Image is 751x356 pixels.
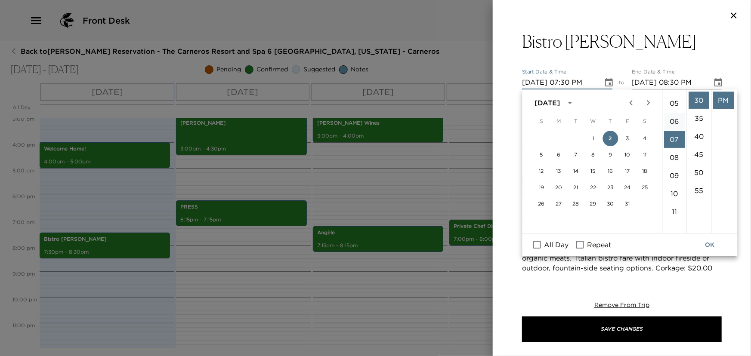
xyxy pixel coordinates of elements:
[620,180,635,195] button: 24
[568,163,584,179] button: 14
[637,131,652,146] button: 4
[534,180,549,195] button: 19
[534,113,549,130] span: Sunday
[689,110,709,127] li: 35 minutes
[710,74,727,91] button: Choose date, selected date is Oct 2, 2025
[664,185,685,202] li: 10 hours
[568,196,584,212] button: 28
[568,113,584,130] span: Tuesday
[637,180,652,195] button: 25
[620,113,635,130] span: Friday
[662,89,686,233] ul: Select hours
[551,113,566,130] span: Monday
[637,163,652,179] button: 18
[522,31,697,52] h3: Bistro [PERSON_NAME]
[664,167,685,184] li: 9 hours
[664,77,685,94] li: 4 hours
[689,164,709,181] li: 50 minutes
[551,196,566,212] button: 27
[713,74,734,91] li: AM
[551,147,566,163] button: 6
[620,147,635,163] button: 10
[594,301,649,309] span: Remove From Trip
[522,31,722,52] button: Bistro [PERSON_NAME]
[535,98,560,108] div: [DATE]
[664,149,685,166] li: 8 hours
[620,131,635,146] button: 3
[585,180,601,195] button: 22
[568,147,584,163] button: 7
[568,180,584,195] button: 21
[711,89,736,233] ul: Select meridiem
[664,131,685,148] li: 7 hours
[534,147,549,163] button: 5
[603,147,618,163] button: 9
[622,94,640,111] button: Previous month
[594,301,649,310] button: Remove From Trip
[632,68,675,76] label: End Date & Time
[585,163,601,179] button: 15
[603,131,618,146] button: 2
[689,74,709,91] li: 25 minutes
[696,237,724,253] button: OK
[664,203,685,220] li: 11 hours
[713,92,734,109] li: PM
[534,196,549,212] button: 26
[640,94,657,111] button: Next month
[522,224,722,303] textarea: From their gardens to their kitchen, they present fresh interpretations of traditional Italian di...
[522,68,567,76] label: Start Date & Time
[689,92,709,109] li: 30 minutes
[551,163,566,179] button: 13
[664,113,685,130] li: 6 hours
[585,113,601,130] span: Wednesday
[689,182,709,199] li: 55 minutes
[620,196,635,212] button: 31
[585,131,601,146] button: 1
[619,79,625,89] span: to
[637,113,652,130] span: Saturday
[562,95,577,110] button: calendar view is open, switch to year view
[603,113,618,130] span: Thursday
[585,147,601,163] button: 8
[544,239,569,250] span: All Day
[522,316,722,342] button: Save Changes
[534,163,549,179] button: 12
[603,163,618,179] button: 16
[664,95,685,112] li: 5 hours
[689,128,709,145] li: 40 minutes
[689,146,709,163] li: 45 minutes
[587,239,612,250] span: Repeat
[600,74,618,91] button: Choose date, selected date is Oct 2, 2025
[551,180,566,195] button: 20
[620,163,635,179] button: 17
[585,196,601,212] button: 29
[686,89,711,233] ul: Select minutes
[637,147,652,163] button: 11
[522,76,597,89] input: MM/DD/YYYY hh:mm aa
[603,196,618,212] button: 30
[603,180,618,195] button: 23
[632,76,707,89] input: MM/DD/YYYY hh:mm aa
